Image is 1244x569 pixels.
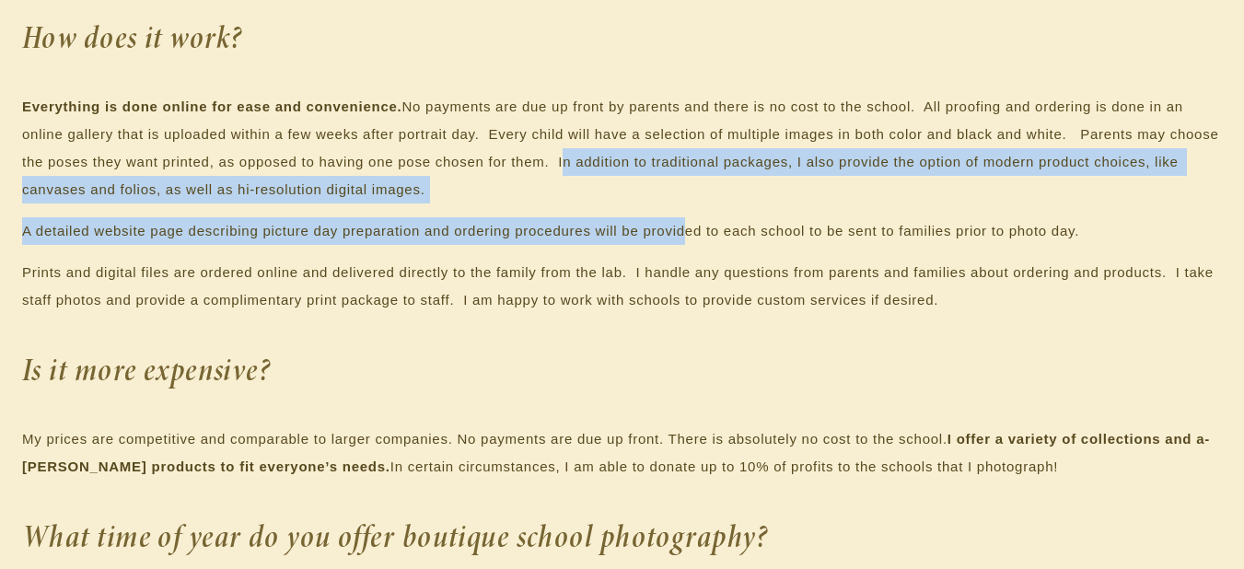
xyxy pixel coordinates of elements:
p: A detailed website page describing picture day preparation and ordering procedures will be provid... [22,217,1222,245]
h2: Is it more expensive? [22,342,1222,398]
strong: Everything is done online for ease and convenience. [22,99,402,114]
p: No payments are due up front by parents and there is no cost to the school. All proofing and orde... [22,93,1222,203]
p: Prints and digital files are ordered online and delivered directly to the family from the lab. I ... [22,259,1222,314]
h2: How does it work? [22,9,1222,65]
p: My prices are competitive and comparable to larger companies. No payments are due up front. There... [22,425,1222,481]
h2: What time of year do you offer boutique school photography? [22,508,1222,564]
